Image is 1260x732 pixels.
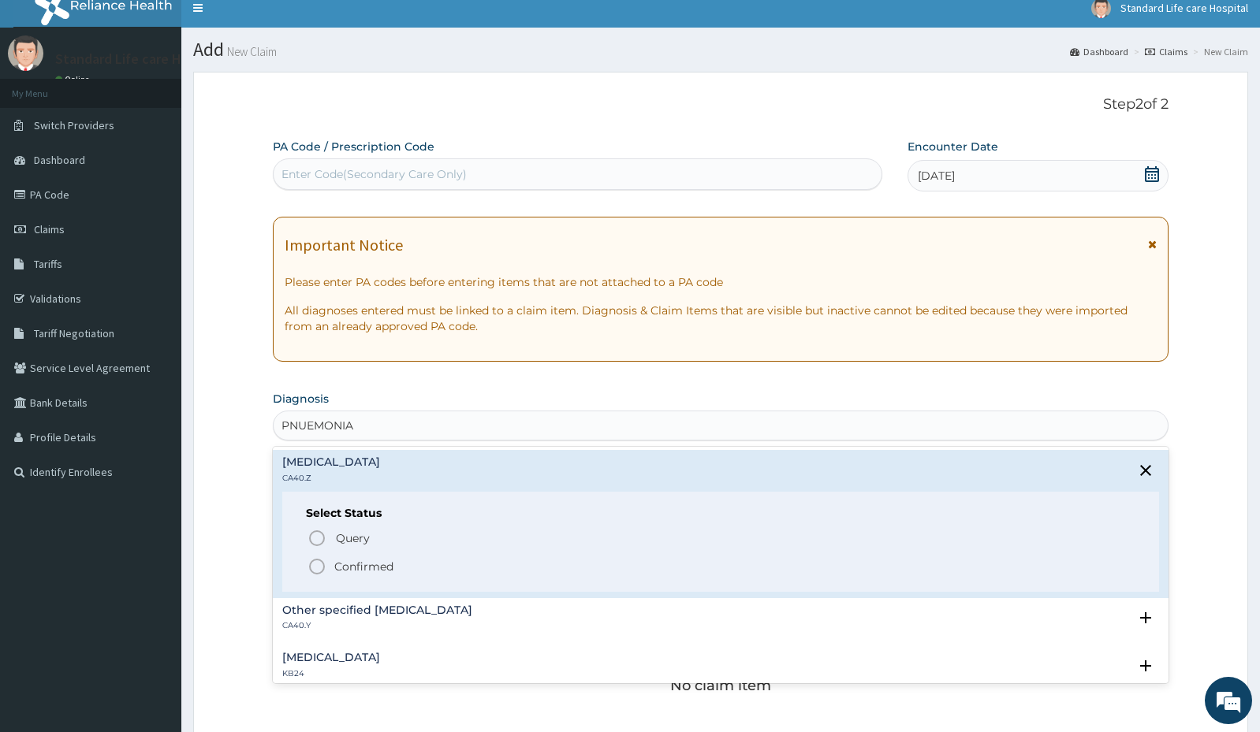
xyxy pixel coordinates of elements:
p: Please enter PA codes before entering items that are not attached to a PA code [285,274,1157,290]
label: Encounter Date [908,139,998,154]
label: Diagnosis [273,391,329,407]
span: Query [336,530,370,546]
p: Step 2 of 2 [273,96,1169,113]
img: d_794563401_company_1708531726252_794563401 [29,79,64,118]
p: All diagnoses entered must be linked to a claim item. Diagnosis & Claim Items that are visible bu... [285,303,1157,334]
div: Minimize live chat window [259,8,296,46]
p: Confirmed [334,559,393,574]
h1: Add [193,39,1248,60]
p: CA40.Z [282,473,380,484]
p: KB24 [282,668,380,679]
label: PA Code / Prescription Code [273,139,434,154]
span: Claims [34,222,65,236]
a: Online [55,74,93,85]
i: close select status [1136,461,1155,480]
i: open select status [1136,656,1155,675]
li: New Claim [1189,45,1248,58]
i: status option filled [308,557,326,576]
p: CA40.Y [282,620,472,631]
h1: Important Notice [285,236,403,254]
p: Standard Life care Hospital [55,52,224,66]
span: [DATE] [918,168,955,184]
h6: Select Status [306,507,1135,519]
div: Chat with us now [82,88,265,109]
img: User Image [8,35,43,71]
p: No claim item [670,678,771,693]
a: Dashboard [1070,45,1128,58]
a: Claims [1145,45,1187,58]
span: Tariffs [34,257,62,271]
h4: [MEDICAL_DATA] [282,652,380,663]
small: New Claim [224,46,277,58]
h4: Other specified [MEDICAL_DATA] [282,604,472,616]
textarea: Type your message and hit 'Enter' [8,430,300,485]
span: Standard Life care Hospital [1120,1,1248,15]
div: Enter Code(Secondary Care Only) [281,166,467,182]
h4: [MEDICAL_DATA] [282,456,380,468]
span: We're online! [91,199,218,358]
span: Tariff Negotiation [34,326,114,340]
span: Switch Providers [34,118,114,132]
i: open select status [1136,608,1155,627]
i: status option query [308,529,326,548]
span: Dashboard [34,153,85,167]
